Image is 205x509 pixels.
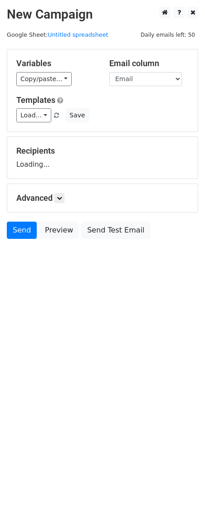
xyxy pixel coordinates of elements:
div: Loading... [16,146,189,170]
h5: Email column [109,58,189,68]
a: Send Test Email [81,222,150,239]
small: Google Sheet: [7,31,108,38]
h5: Recipients [16,146,189,156]
h2: New Campaign [7,7,198,22]
button: Save [65,108,89,122]
h5: Advanced [16,193,189,203]
a: Copy/paste... [16,72,72,86]
h5: Variables [16,58,96,68]
a: Send [7,222,37,239]
a: Preview [39,222,79,239]
span: Daily emails left: 50 [137,30,198,40]
a: Templates [16,95,55,105]
a: Daily emails left: 50 [137,31,198,38]
a: Untitled spreadsheet [48,31,108,38]
a: Load... [16,108,51,122]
